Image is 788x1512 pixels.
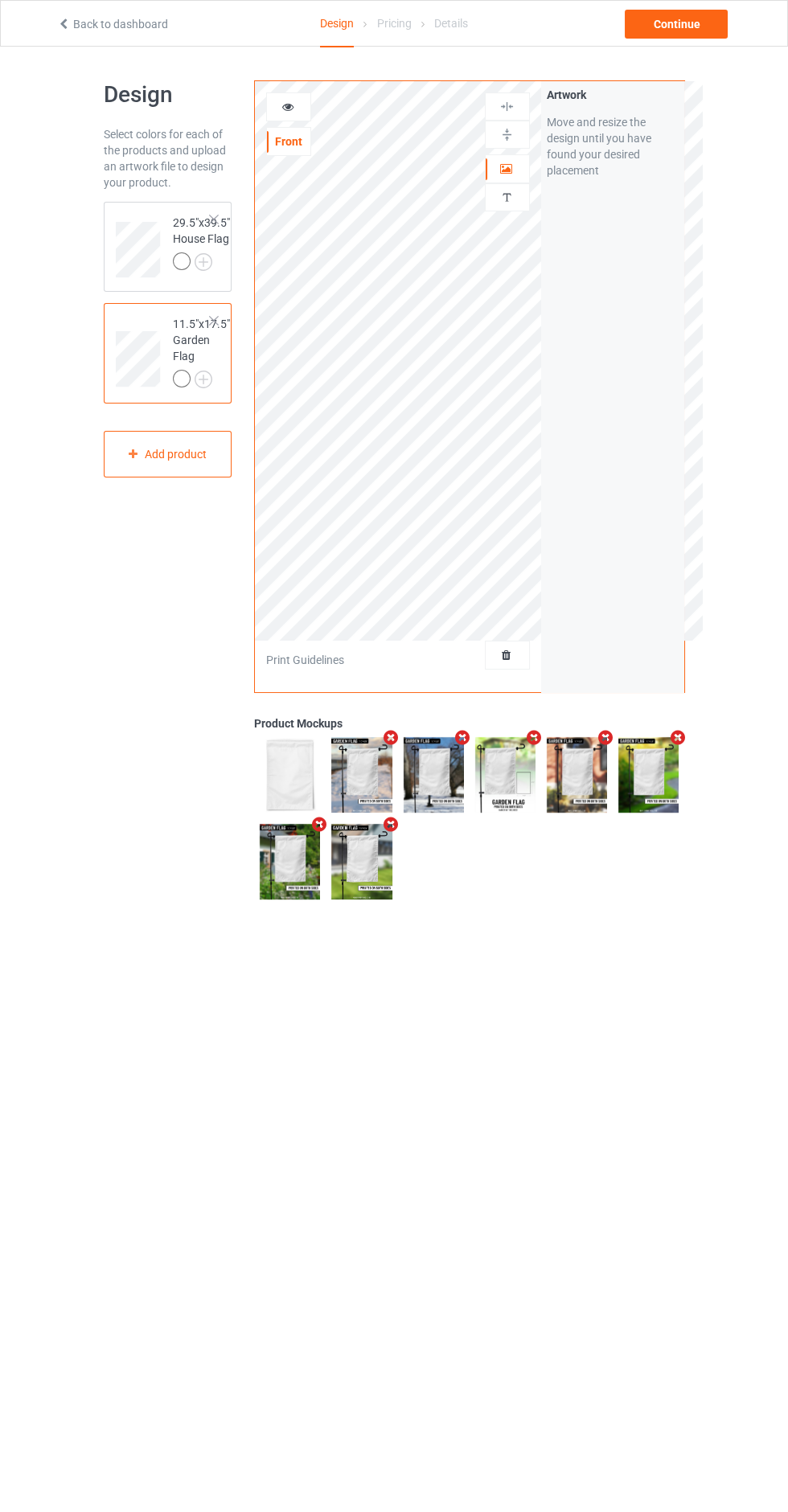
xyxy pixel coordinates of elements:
img: regular.jpg [618,737,679,813]
img: regular.jpg [260,737,320,813]
div: Details [434,1,468,46]
img: svg%3E%0A [499,99,515,114]
i: Remove mockup [524,729,544,746]
div: Product Mockups [254,715,684,731]
a: Back to dashboard [57,18,168,31]
img: svg+xml;base64,PD94bWwgdmVyc2lvbj0iMS4wIiBlbmNvZGluZz0iVVRGLTgiPz4KPHN2ZyB3aWR0aD0iMjJweCIgaGVpZ2... [195,253,212,271]
div: Move and resize the design until you have found your desired placement [547,114,679,178]
i: Remove mockup [380,816,400,833]
img: regular.jpg [331,824,392,899]
i: Remove mockup [309,816,329,833]
i: Remove mockup [596,729,616,746]
div: Artwork [547,87,679,103]
i: Remove mockup [667,729,687,746]
img: regular.jpg [331,737,392,813]
div: Pricing [376,1,411,46]
h1: Design [104,80,232,109]
img: regular.jpg [547,737,607,813]
div: 29.5"x39.5" House Flag [173,215,230,269]
div: Select colors for each of the products and upload an artwork file to design your product. [104,126,232,191]
div: Continue [625,10,728,39]
img: svg%3E%0A [499,127,515,142]
i: Remove mockup [453,729,473,746]
img: svg%3E%0A [499,190,515,205]
div: 11.5"x17.5" Garden Flag [104,303,232,404]
i: Remove mockup [380,729,400,746]
div: Design [320,1,354,47]
img: regular.jpg [404,737,464,813]
div: Print Guidelines [266,652,344,668]
div: 29.5"x39.5" House Flag [104,202,232,292]
img: regular.jpg [475,737,536,813]
div: Add product [104,431,232,478]
div: Front [267,133,310,150]
div: 11.5"x17.5" Garden Flag [173,316,230,387]
img: regular.jpg [260,824,320,899]
img: svg+xml;base64,PD94bWwgdmVyc2lvbj0iMS4wIiBlbmNvZGluZz0iVVRGLTgiPz4KPHN2ZyB3aWR0aD0iMjJweCIgaGVpZ2... [195,371,212,388]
